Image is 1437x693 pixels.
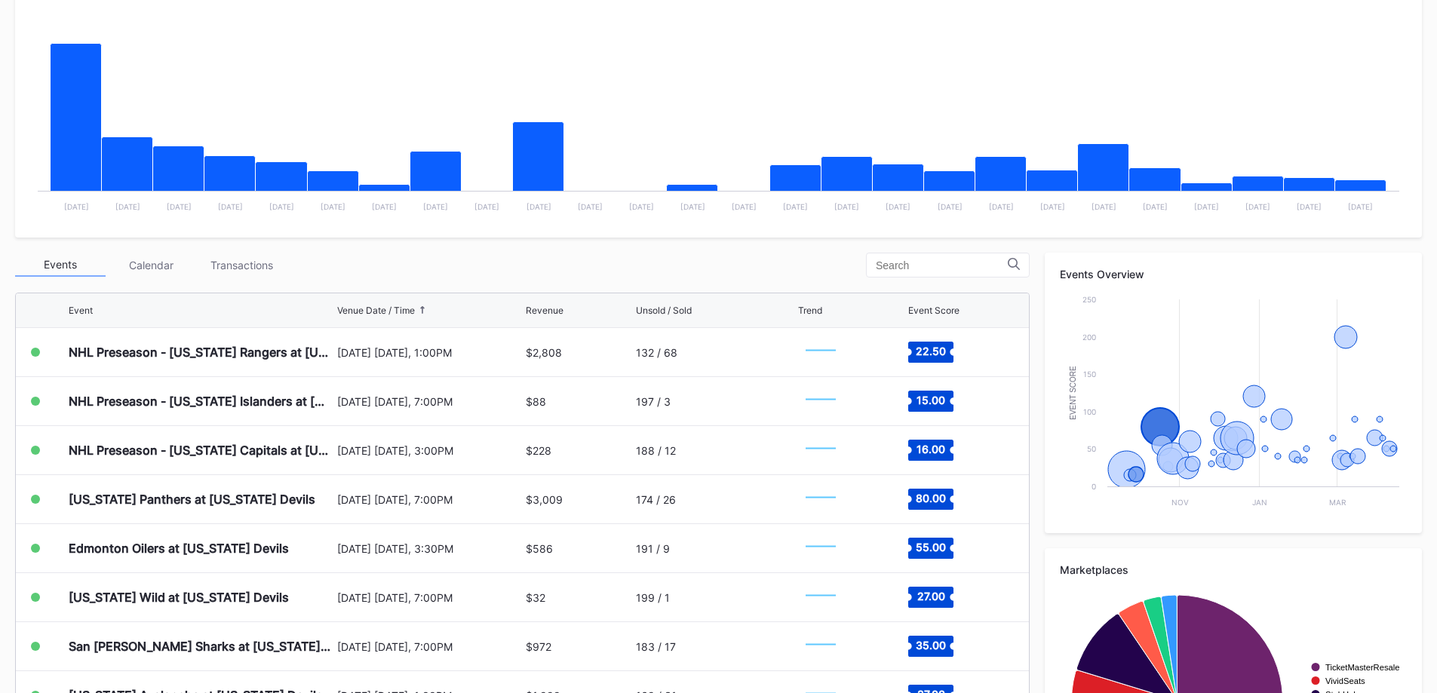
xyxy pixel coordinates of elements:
[680,202,705,211] text: [DATE]
[337,346,523,359] div: [DATE] [DATE], 1:00PM
[916,345,946,357] text: 22.50
[69,394,333,409] div: NHL Preseason - [US_STATE] Islanders at [US_STATE] Devils
[1297,202,1322,211] text: [DATE]
[917,394,945,406] text: 15.00
[69,639,333,654] div: San [PERSON_NAME] Sharks at [US_STATE] Devils
[798,431,843,469] svg: Chart title
[636,591,670,604] div: 199 / 1
[917,590,944,603] text: 27.00
[798,305,822,316] div: Trend
[1348,202,1373,211] text: [DATE]
[636,444,676,457] div: 188 / 12
[629,202,654,211] text: [DATE]
[526,305,563,316] div: Revenue
[798,333,843,371] svg: Chart title
[916,639,946,652] text: 35.00
[798,578,843,616] svg: Chart title
[636,640,676,653] div: 183 / 17
[337,542,523,555] div: [DATE] [DATE], 3:30PM
[1092,482,1096,491] text: 0
[732,202,757,211] text: [DATE]
[636,346,677,359] div: 132 / 68
[474,202,499,211] text: [DATE]
[916,541,946,553] text: 55.00
[1194,202,1219,211] text: [DATE]
[876,259,1008,271] input: Search
[917,443,945,455] text: 16.00
[196,253,287,277] div: Transactions
[1082,295,1096,304] text: 250
[526,395,546,408] div: $88
[798,529,843,567] svg: Chart title
[64,202,89,211] text: [DATE]
[337,395,523,408] div: [DATE] [DATE], 7:00PM
[321,202,345,211] text: [DATE]
[636,493,676,506] div: 174 / 26
[15,253,106,277] div: Events
[1060,563,1407,576] div: Marketplaces
[1092,202,1116,211] text: [DATE]
[69,590,289,605] div: [US_STATE] Wild at [US_STATE] Devils
[1325,663,1399,672] text: TicketMasterResale
[69,492,315,507] div: [US_STATE] Panthers at [US_STATE] Devils
[1069,366,1077,420] text: Event Score
[337,493,523,506] div: [DATE] [DATE], 7:00PM
[69,345,333,360] div: NHL Preseason - [US_STATE] Rangers at [US_STATE] Devils
[372,202,397,211] text: [DATE]
[337,444,523,457] div: [DATE] [DATE], 3:00PM
[578,202,603,211] text: [DATE]
[1325,676,1365,685] text: VividSeats
[1060,268,1407,281] div: Events Overview
[69,443,333,458] div: NHL Preseason - [US_STATE] Capitals at [US_STATE] Devils (Split Squad)
[115,202,140,211] text: [DATE]
[337,640,523,653] div: [DATE] [DATE], 7:00PM
[69,305,93,316] div: Event
[337,591,523,604] div: [DATE] [DATE], 7:00PM
[1060,292,1407,518] svg: Chart title
[526,591,545,604] div: $32
[834,202,859,211] text: [DATE]
[798,627,843,665] svg: Chart title
[989,202,1014,211] text: [DATE]
[527,202,551,211] text: [DATE]
[526,542,553,555] div: $586
[69,541,289,556] div: Edmonton Oilers at [US_STATE] Devils
[783,202,808,211] text: [DATE]
[167,202,192,211] text: [DATE]
[1082,333,1096,342] text: 200
[636,305,692,316] div: Unsold / Sold
[1143,202,1168,211] text: [DATE]
[337,305,415,316] div: Venue Date / Time
[1083,369,1096,379] text: 150
[1329,498,1346,507] text: Mar
[1083,407,1096,416] text: 100
[1087,444,1096,453] text: 50
[526,493,563,506] div: $3,009
[526,444,551,457] div: $228
[636,542,670,555] div: 191 / 9
[106,253,196,277] div: Calendar
[938,202,963,211] text: [DATE]
[1245,202,1270,211] text: [DATE]
[1171,498,1189,507] text: Nov
[636,395,671,408] div: 197 / 3
[423,202,448,211] text: [DATE]
[908,305,960,316] div: Event Score
[916,492,946,504] text: 80.00
[269,202,294,211] text: [DATE]
[886,202,910,211] text: [DATE]
[1252,498,1267,507] text: Jan
[218,202,243,211] text: [DATE]
[798,480,843,518] svg: Chart title
[1040,202,1065,211] text: [DATE]
[798,382,843,420] svg: Chart title
[526,346,562,359] div: $2,808
[526,640,551,653] div: $972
